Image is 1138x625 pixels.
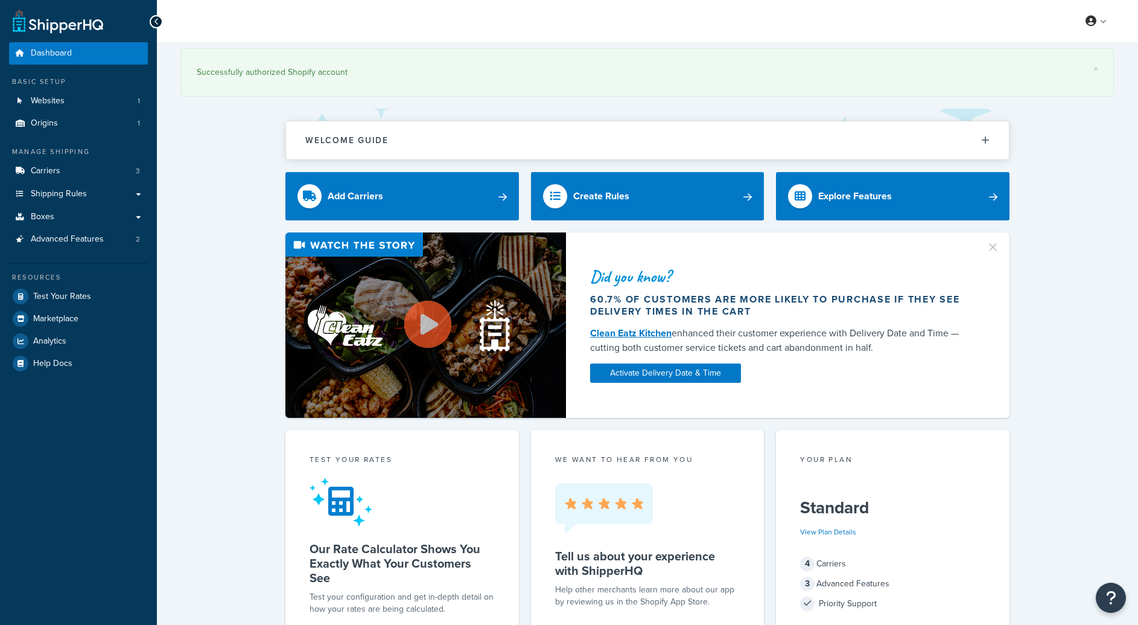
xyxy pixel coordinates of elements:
a: Add Carriers [285,172,519,220]
div: Carriers [800,556,985,572]
li: Advanced Features [9,228,148,251]
a: × [1093,64,1098,74]
a: Create Rules [531,172,764,220]
div: 60.7% of customers are more likely to purchase if they see delivery times in the cart [590,293,971,318]
span: Shipping Rules [31,189,87,199]
h2: Welcome Guide [305,136,389,145]
div: Test your configuration and get in-depth detail on how your rates are being calculated. [310,591,495,615]
span: Help Docs [33,359,72,369]
a: Explore Features [776,172,1009,220]
a: Advanced Features2 [9,228,148,251]
span: 1 [138,96,140,106]
li: Websites [9,90,148,112]
div: Create Rules [573,188,629,205]
div: Priority Support [800,595,985,612]
div: Your Plan [800,454,985,468]
span: Advanced Features [31,234,104,245]
div: Successfully authorized Shopify account [197,64,1098,81]
span: Marketplace [33,314,78,324]
a: Clean Eatz Kitchen [590,326,672,340]
button: Welcome Guide [286,121,1009,159]
div: Basic Setup [9,77,148,87]
h5: Tell us about your experience with ShipperHQ [555,549,740,578]
a: Marketplace [9,308,148,330]
span: 2 [136,234,140,245]
a: Carriers3 [9,160,148,182]
li: Origins [9,112,148,135]
li: Carriers [9,160,148,182]
h5: Standard [800,498,985,518]
span: Websites [31,96,65,106]
span: Dashboard [31,48,72,59]
a: Help Docs [9,353,148,374]
a: Boxes [9,206,148,228]
img: Video thumbnail [285,232,566,418]
div: Advanced Features [800,575,985,592]
a: Test Your Rates [9,286,148,307]
p: Help other merchants learn more about our app by reviewing us in the Shopify App Store. [555,584,740,608]
span: Analytics [33,336,66,347]
a: Activate Delivery Date & Time [590,364,741,383]
div: enhanced their customer experience with Delivery Date and Time — cutting both customer service ti... [590,326,971,355]
span: Test Your Rates [33,292,91,302]
span: Boxes [31,212,54,222]
a: Websites1 [9,90,148,112]
div: Resources [9,272,148,283]
div: Test your rates [310,454,495,468]
a: Origins1 [9,112,148,135]
span: Carriers [31,166,60,176]
a: Dashboard [9,42,148,65]
button: Open Resource Center [1096,583,1126,613]
span: 4 [800,557,815,571]
span: 3 [800,577,815,591]
div: Did you know? [590,268,971,285]
a: View Plan Details [800,527,856,537]
div: Manage Shipping [9,147,148,157]
div: Add Carriers [328,188,383,205]
a: Analytics [9,330,148,352]
span: 3 [136,166,140,176]
h5: Our Rate Calculator Shows You Exactly What Your Customers See [310,542,495,585]
a: Shipping Rules [9,183,148,205]
span: 1 [138,118,140,129]
div: Explore Features [818,188,892,205]
span: Origins [31,118,58,129]
p: we want to hear from you [555,454,740,465]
